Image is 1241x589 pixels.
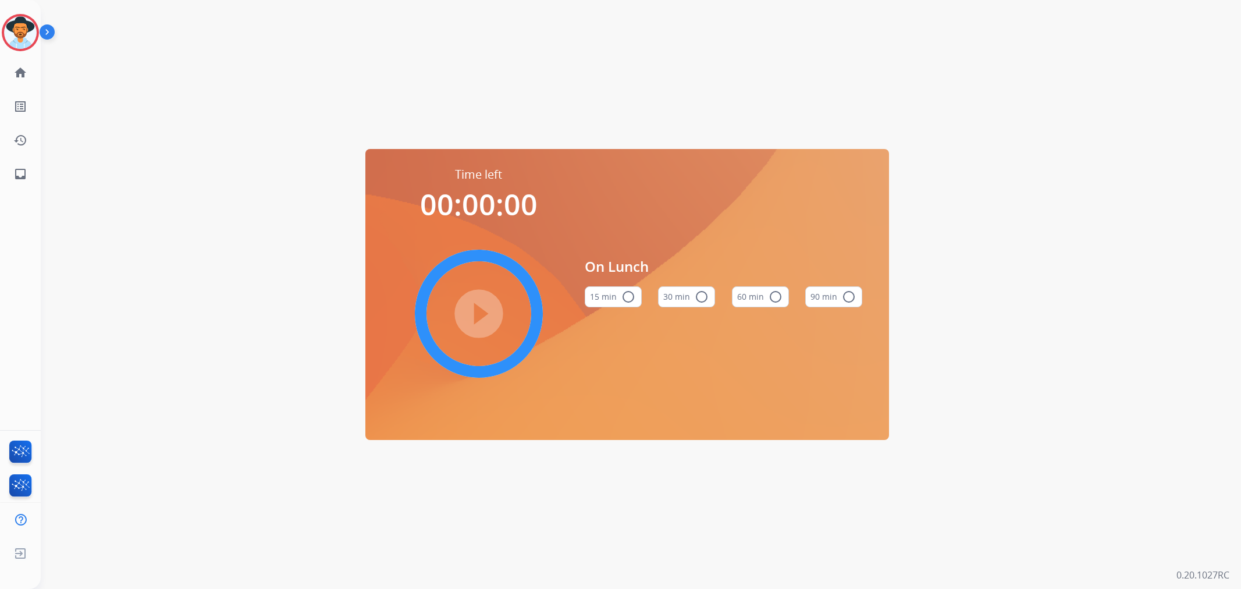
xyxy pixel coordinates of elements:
button: 90 min [805,286,862,307]
mat-icon: home [13,66,27,80]
button: 15 min [585,286,642,307]
mat-icon: radio_button_unchecked [769,290,783,304]
mat-icon: inbox [13,167,27,181]
button: 30 min [658,286,715,307]
mat-icon: radio_button_unchecked [842,290,856,304]
mat-icon: radio_button_unchecked [695,290,709,304]
img: avatar [4,16,37,49]
span: 00:00:00 [420,184,538,224]
mat-icon: list_alt [13,100,27,113]
span: On Lunch [585,256,863,277]
p: 0.20.1027RC [1176,568,1229,582]
button: 60 min [732,286,789,307]
mat-icon: history [13,133,27,147]
mat-icon: radio_button_unchecked [621,290,635,304]
span: Time left [455,166,502,183]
